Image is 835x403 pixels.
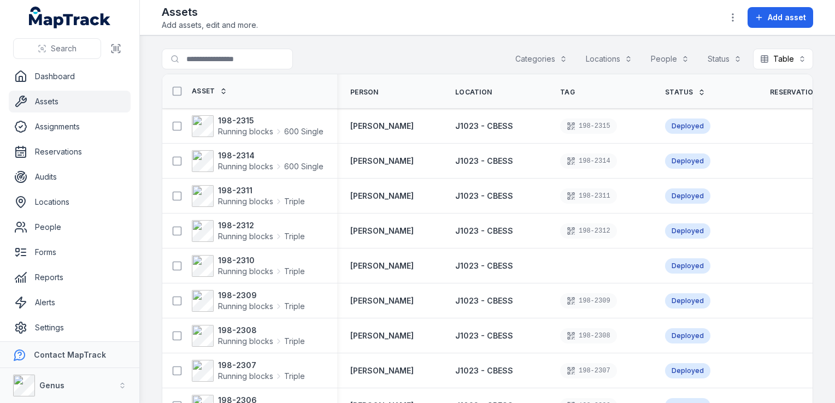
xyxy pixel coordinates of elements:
[192,87,227,96] a: Asset
[218,185,305,196] strong: 198-2311
[9,116,131,138] a: Assignments
[560,223,617,239] div: 198-2312
[560,363,617,378] div: 198-2307
[218,360,305,371] strong: 198-2307
[162,4,258,20] h2: Assets
[9,141,131,163] a: Reservations
[350,156,414,167] a: [PERSON_NAME]
[665,363,710,378] div: Deployed
[218,266,273,277] span: Running blocks
[455,191,513,200] span: J1023 - CBESS
[455,156,513,165] span: J1023 - CBESS
[455,261,513,270] span: J1023 - CBESS
[29,7,111,28] a: MapTrack
[665,118,710,134] div: Deployed
[560,188,617,204] div: 198-2311
[455,226,513,235] span: J1023 - CBESS
[284,126,324,137] span: 600 Single
[455,156,513,167] a: J1023 - CBESS
[218,301,273,312] span: Running blocks
[350,260,414,271] a: [PERSON_NAME]
[192,150,324,172] a: 198-2314Running blocks600 Single
[701,49,749,69] button: Status
[218,161,273,172] span: Running blocks
[218,150,324,161] strong: 198-2314
[162,20,258,31] span: Add assets, edit and more.
[350,121,414,132] strong: [PERSON_NAME]
[39,381,64,390] strong: Genus
[218,336,273,347] span: Running blocks
[665,258,710,274] div: Deployed
[284,196,305,207] span: Triple
[34,350,106,359] strong: Contact MapTrack
[455,260,513,271] a: J1023 - CBESS
[455,121,513,132] a: J1023 - CBESS
[665,88,705,97] a: Status
[350,191,414,201] a: [PERSON_NAME]
[192,87,215,96] span: Asset
[9,241,131,263] a: Forms
[665,188,710,204] div: Deployed
[665,293,710,309] div: Deployed
[284,301,305,312] span: Triple
[9,317,131,339] a: Settings
[455,366,513,375] span: J1023 - CBESS
[350,365,414,376] strong: [PERSON_NAME]
[218,255,305,266] strong: 198-2310
[350,330,414,341] a: [PERSON_NAME]
[770,88,818,97] span: Reservation
[284,231,305,242] span: Triple
[508,49,574,69] button: Categories
[218,231,273,242] span: Running blocks
[218,196,273,207] span: Running blocks
[218,290,305,301] strong: 198-2309
[218,115,324,126] strong: 198-2315
[9,292,131,313] a: Alerts
[455,121,513,131] span: J1023 - CBESS
[560,88,575,97] span: Tag
[748,7,813,28] button: Add asset
[665,153,710,169] div: Deployed
[665,328,710,343] div: Deployed
[560,293,617,309] div: 198-2309
[284,161,324,172] span: 600 Single
[218,220,305,231] strong: 198-2312
[455,88,492,97] span: Location
[455,330,513,341] a: J1023 - CBESS
[579,49,639,69] button: Locations
[350,226,414,236] a: [PERSON_NAME]
[560,328,617,343] div: 198-2308
[644,49,696,69] button: People
[350,295,414,306] a: [PERSON_NAME]
[455,331,513,340] span: J1023 - CBESS
[768,12,806,23] span: Add asset
[218,371,273,382] span: Running blocks
[455,226,513,236] a: J1023 - CBESS
[9,91,131,112] a: Assets
[192,185,305,207] a: 198-2311Running blocksTriple
[665,223,710,239] div: Deployed
[455,295,513,306] a: J1023 - CBESS
[192,290,305,312] a: 198-2309Running blocksTriple
[192,325,305,347] a: 198-2308Running blocksTriple
[350,88,379,97] span: Person
[9,66,131,87] a: Dashboard
[284,371,305,382] span: Triple
[455,191,513,201] a: J1023 - CBESS
[218,126,273,137] span: Running blocks
[192,255,305,277] a: 198-2310Running blocksTriple
[192,220,305,242] a: 198-2312Running blocksTriple
[284,266,305,277] span: Triple
[560,153,617,169] div: 198-2314
[51,43,77,54] span: Search
[9,191,131,213] a: Locations
[455,296,513,305] span: J1023 - CBESS
[9,266,131,288] a: Reports
[9,166,131,188] a: Audits
[560,118,617,134] div: 198-2315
